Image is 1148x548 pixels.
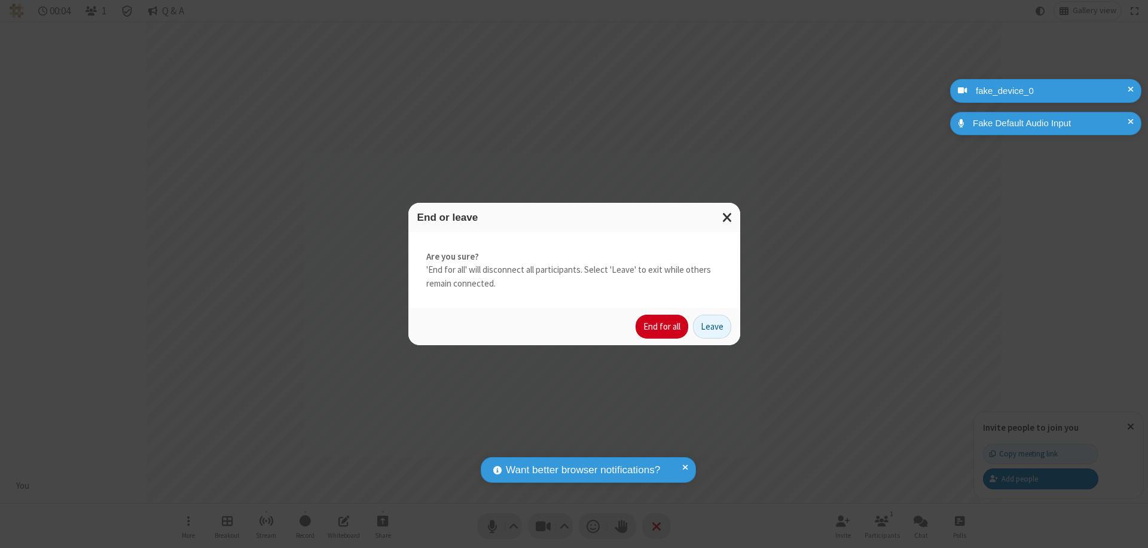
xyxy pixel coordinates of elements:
[408,232,740,309] div: 'End for all' will disconnect all participants. Select 'Leave' to exit while others remain connec...
[426,250,722,264] strong: Are you sure?
[417,212,731,223] h3: End or leave
[715,203,740,232] button: Close modal
[693,315,731,339] button: Leave
[969,117,1132,130] div: Fake Default Audio Input
[972,84,1132,98] div: fake_device_0
[636,315,688,339] button: End for all
[506,462,660,478] span: Want better browser notifications?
